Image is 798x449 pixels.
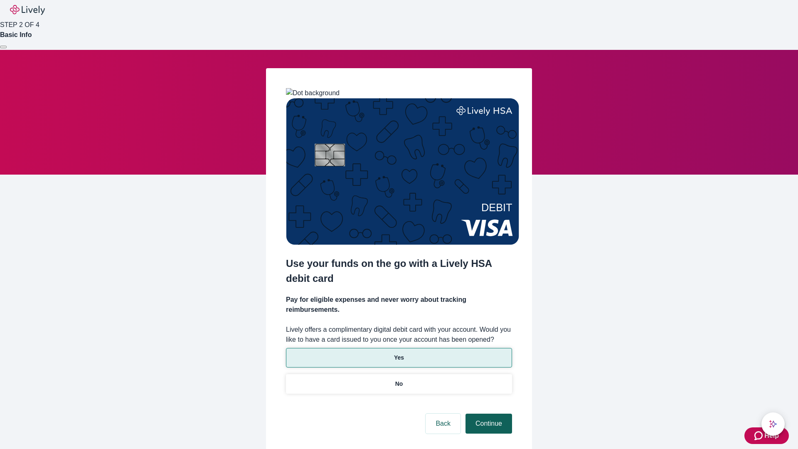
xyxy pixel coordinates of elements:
p: No [395,380,403,388]
button: Continue [465,414,512,434]
button: Back [426,414,461,434]
button: No [286,374,512,394]
label: Lively offers a complimentary digital debit card with your account. Would you like to have a card... [286,325,512,345]
button: Yes [286,348,512,368]
img: Dot background [286,88,340,98]
img: Lively [10,5,45,15]
span: Help [764,431,779,441]
h4: Pay for eligible expenses and never worry about tracking reimbursements. [286,295,512,315]
h2: Use your funds on the go with a Lively HSA debit card [286,256,512,286]
svg: Zendesk support icon [754,431,764,441]
button: chat [761,412,785,436]
p: Yes [394,353,404,362]
button: Zendesk support iconHelp [744,427,789,444]
svg: Lively AI Assistant [769,420,777,428]
img: Debit card [286,98,519,245]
